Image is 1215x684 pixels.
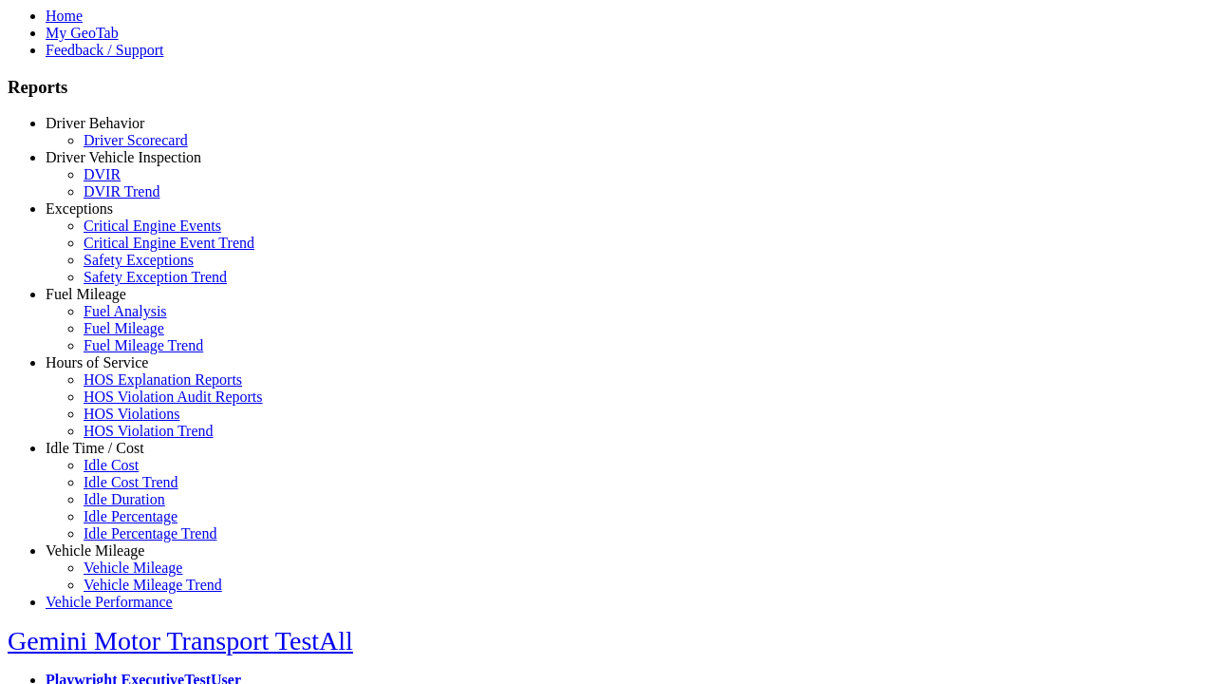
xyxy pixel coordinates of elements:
a: Exceptions [46,200,113,217]
a: Vehicle Mileage Trend [84,577,222,593]
a: Driver Scorecard [84,132,188,148]
a: DVIR [84,166,121,182]
a: My GeoTab [46,25,119,41]
a: Idle Cost [84,457,139,473]
a: HOS Violations [84,406,179,422]
a: Feedback / Support [46,42,163,58]
a: Home [46,8,83,24]
a: Idle Duration [84,491,165,507]
a: HOS Violation Trend [84,423,214,439]
a: Hours of Service [46,354,148,370]
h3: Reports [8,77,1207,98]
a: Fuel Mileage [84,320,164,336]
a: Safety Exceptions [84,252,194,268]
a: Vehicle Mileage [84,560,182,576]
a: Critical Engine Events [84,218,221,234]
a: DVIR Trend [84,183,159,199]
a: Safety Exception Trend [84,269,227,285]
a: Driver Behavior [46,115,144,131]
a: Vehicle Performance [46,594,173,610]
a: HOS Explanation Reports [84,371,242,388]
a: Idle Percentage Trend [84,525,216,541]
a: HOS Violation Audit Reports [84,389,263,405]
a: Fuel Mileage [46,286,126,302]
a: Critical Engine Event Trend [84,235,254,251]
a: Gemini Motor Transport TestAll [8,626,353,655]
a: Idle Cost Trend [84,474,178,490]
a: Driver Vehicle Inspection [46,149,201,165]
a: Idle Time / Cost [46,440,144,456]
a: Fuel Analysis [84,303,167,319]
a: Fuel Mileage Trend [84,337,203,353]
a: Vehicle Mileage [46,542,144,559]
a: Idle Percentage [84,508,178,524]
